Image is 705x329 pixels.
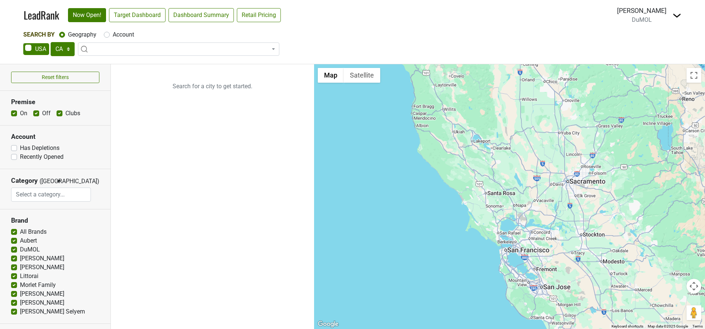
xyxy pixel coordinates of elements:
[344,68,380,83] button: Show satellite imagery
[617,6,667,16] div: [PERSON_NAME]
[20,245,40,254] label: DuMOL
[20,272,38,281] label: Littorai
[632,16,652,23] span: DuMOL
[11,98,99,106] h3: Premise
[316,319,340,329] a: Open this area in Google Maps (opens a new window)
[24,7,59,23] a: LeadRank
[20,227,47,236] label: All Brands
[56,178,62,185] span: ▼
[20,152,64,161] label: Recently Opened
[11,188,91,202] input: Select a category...
[687,305,701,320] button: Drag Pegman onto the map to open Street View
[692,324,703,328] a: Terms (opens in new tab)
[20,144,59,152] label: Has Depletions
[11,133,99,141] h3: Account
[612,324,643,329] button: Keyboard shortcuts
[318,68,344,83] button: Show street map
[109,8,166,22] a: Target Dashboard
[113,30,134,39] label: Account
[20,307,85,316] label: [PERSON_NAME] Selyem
[40,177,54,188] span: ([GEOGRAPHIC_DATA])
[648,324,688,328] span: Map data ©2025 Google
[65,109,80,118] label: Clubs
[687,68,701,83] button: Toggle fullscreen view
[20,289,64,298] label: [PERSON_NAME]
[11,177,38,185] h3: Category
[111,64,314,109] p: Search for a city to get started.
[20,263,64,272] label: [PERSON_NAME]
[20,298,64,307] label: [PERSON_NAME]
[42,109,51,118] label: Off
[168,8,234,22] a: Dashboard Summary
[20,109,27,118] label: On
[11,72,99,83] button: Reset filters
[20,254,64,263] label: [PERSON_NAME]
[23,31,55,38] span: Search By
[316,319,340,329] img: Google
[237,8,281,22] a: Retail Pricing
[20,236,37,245] label: Aubert
[672,11,681,20] img: Dropdown Menu
[68,30,96,39] label: Geography
[68,8,106,22] a: Now Open!
[20,281,56,289] label: Morlet Family
[11,217,99,225] h3: Brand
[687,279,701,294] button: Map camera controls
